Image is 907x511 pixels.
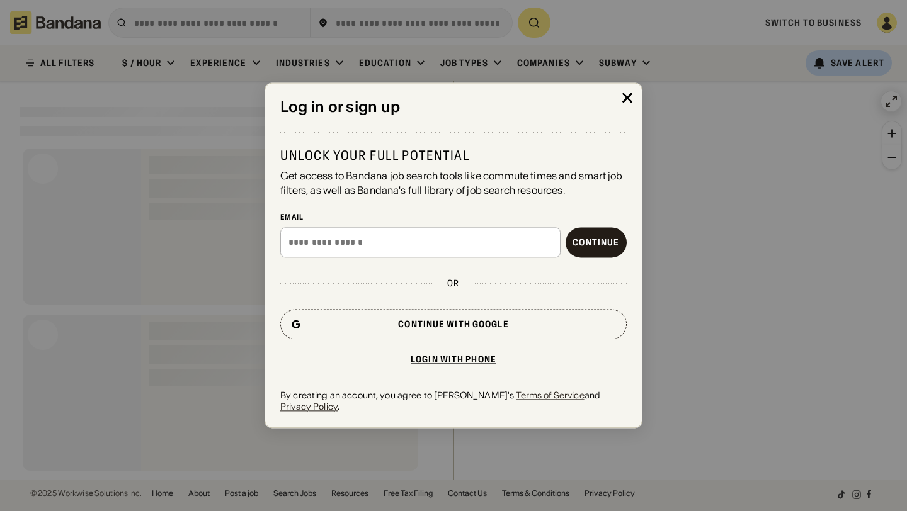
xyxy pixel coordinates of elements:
div: Email [280,212,627,222]
a: Terms of Service [516,390,584,401]
div: Continue with Google [398,320,508,328]
a: Privacy Policy [280,401,338,412]
div: or [447,278,459,289]
div: Unlock your full potential [280,148,627,164]
div: Login with phone [411,355,496,364]
div: Log in or sign up [280,98,627,116]
div: Continue [573,238,619,247]
div: Get access to Bandana job search tools like commute times and smart job filters, as well as Banda... [280,169,627,198]
div: By creating an account, you agree to [PERSON_NAME]'s and . [280,390,627,412]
